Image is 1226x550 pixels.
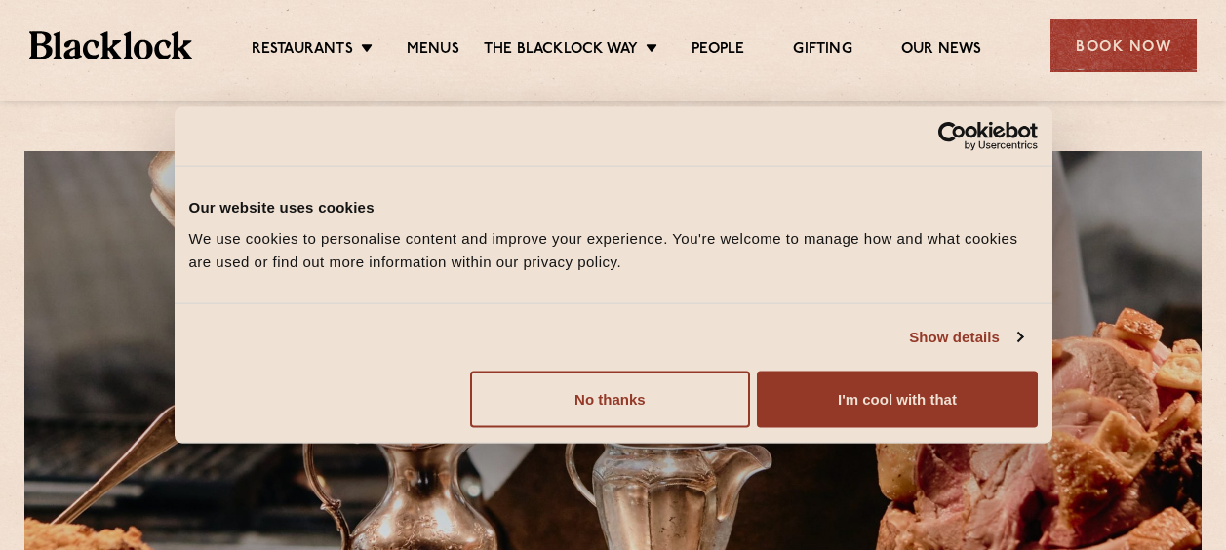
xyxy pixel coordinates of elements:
[909,326,1022,349] a: Show details
[484,40,638,61] a: The Blacklock Way
[1050,19,1197,72] div: Book Now
[470,371,750,427] button: No thanks
[692,40,744,61] a: People
[189,226,1038,273] div: We use cookies to personalise content and improve your experience. You're welcome to manage how a...
[29,31,192,59] img: BL_Textured_Logo-footer-cropped.svg
[757,371,1037,427] button: I'm cool with that
[189,196,1038,219] div: Our website uses cookies
[867,122,1038,151] a: Usercentrics Cookiebot - opens in a new window
[407,40,459,61] a: Menus
[901,40,982,61] a: Our News
[252,40,353,61] a: Restaurants
[793,40,851,61] a: Gifting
